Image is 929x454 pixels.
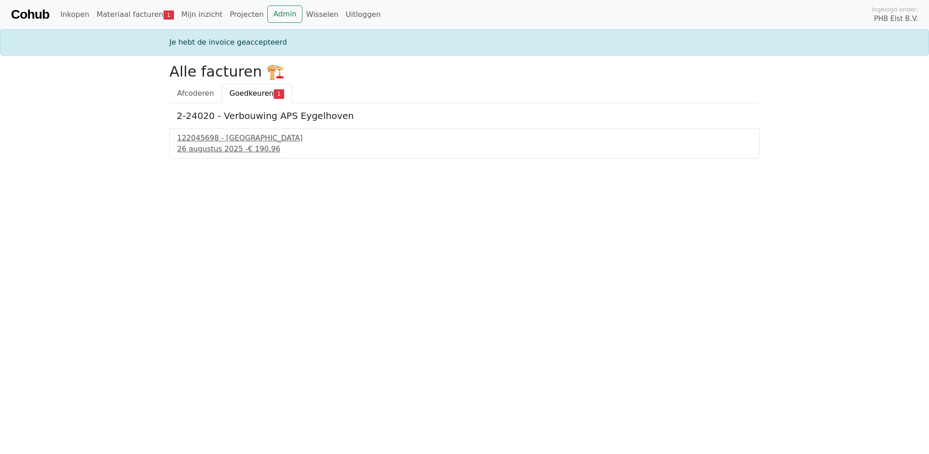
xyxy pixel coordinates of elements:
[248,144,280,153] span: € 190,96
[177,110,752,121] h5: 2-24020 - Verbouwing APS Eygelhoven
[872,5,918,14] span: Ingelogd onder:
[177,144,752,155] div: 26 augustus 2025 -
[342,5,384,24] a: Uitloggen
[178,5,226,24] a: Mijn inzicht
[163,10,174,20] span: 1
[302,5,342,24] a: Wisselen
[56,5,92,24] a: Inkopen
[226,5,267,24] a: Projecten
[169,63,760,80] h2: Alle facturen 🏗️
[222,84,292,103] a: Goedkeuren1
[177,133,752,144] div: 122045698 - [GEOGRAPHIC_DATA]
[177,133,752,155] a: 122045698 - [GEOGRAPHIC_DATA]26 augustus 2025 -€ 190,96
[93,5,178,24] a: Materiaal facturen1
[274,89,284,98] span: 1
[874,14,918,24] span: PHB Elst B.V.
[11,4,49,26] a: Cohub
[267,5,302,23] a: Admin
[230,89,274,98] span: Goedkeuren
[177,89,214,98] span: Afcoderen
[169,84,222,103] a: Afcoderen
[164,37,765,48] div: Je hebt de invoice geaccepteerd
